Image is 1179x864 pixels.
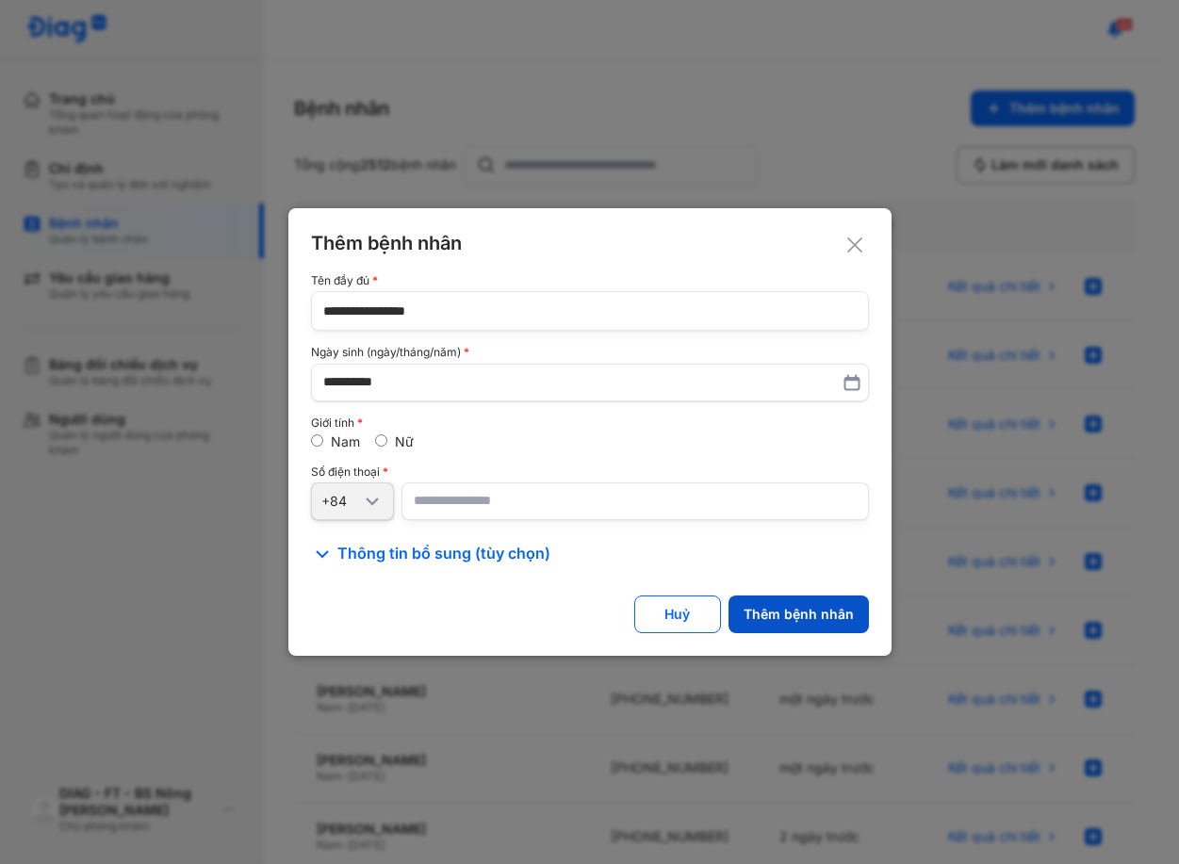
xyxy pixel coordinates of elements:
[311,465,869,479] div: Số điện thoại
[729,595,869,633] button: Thêm bệnh nhân
[311,416,869,430] div: Giới tính
[337,543,550,565] span: Thông tin bổ sung (tùy chọn)
[321,493,361,510] div: +84
[634,595,721,633] button: Huỷ
[744,606,854,623] div: Thêm bệnh nhân
[311,274,869,287] div: Tên đầy đủ
[331,433,360,449] label: Nam
[395,433,414,449] label: Nữ
[311,231,869,255] div: Thêm bệnh nhân
[311,346,869,359] div: Ngày sinh (ngày/tháng/năm)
